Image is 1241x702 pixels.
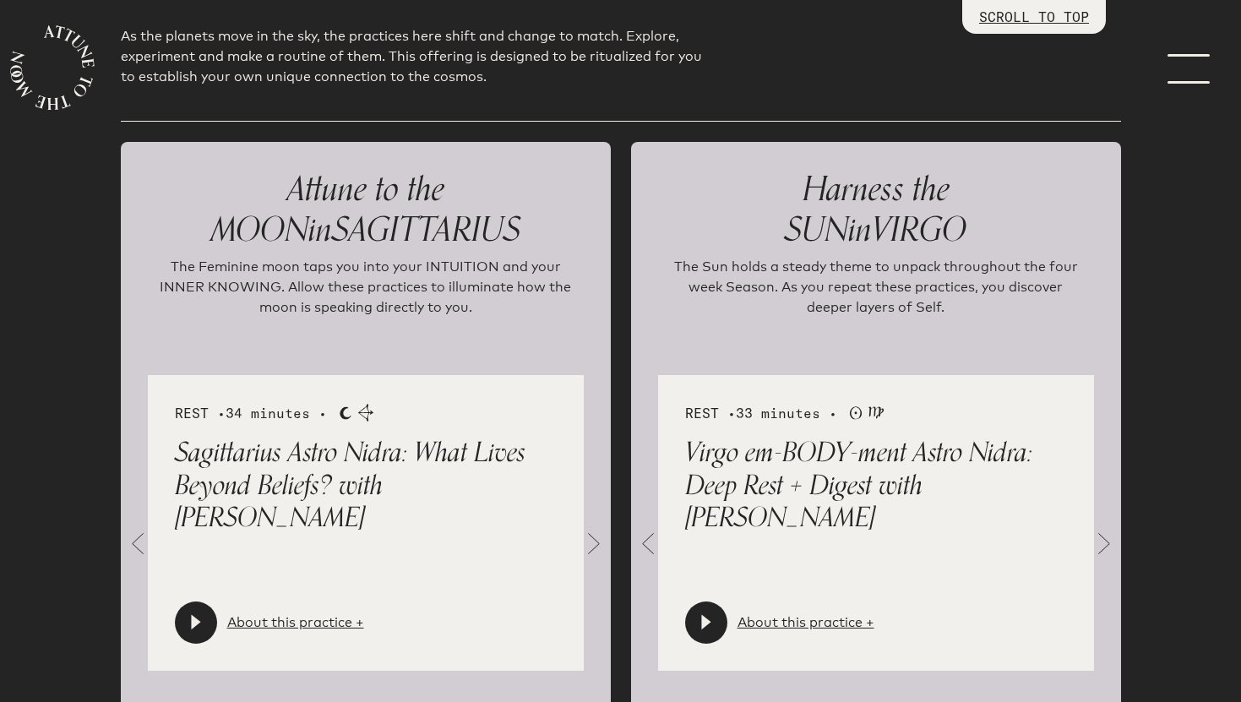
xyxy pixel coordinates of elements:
div: REST • [685,402,1067,423]
span: Harness the [803,161,950,217]
a: About this practice + [227,612,364,633]
p: The Feminine moon taps you into your INTUITION and your INNER KNOWING. Allow these practices to i... [155,257,577,341]
a: About this practice + [738,612,874,633]
span: in [308,202,332,258]
span: 34 minutes • [226,405,327,422]
span: in [848,202,872,258]
span: 33 minutes • [736,405,837,422]
div: REST • [175,402,557,423]
p: MOON SAGITTARIUS [148,169,584,250]
p: Virgo em-BODY-ment Astro Nidra: Deep Rest + Digest with [PERSON_NAME] [685,437,1067,534]
span: Attune to the [287,161,444,217]
p: SUN VIRGO [658,169,1094,250]
p: Sagittarius Astro Nidra: What Lives Beyond Beliefs? with [PERSON_NAME] [175,437,557,534]
p: The Sun holds a steady theme to unpack throughout the four week Season. As you repeat these pract... [665,257,1087,341]
p: SCROLL TO TOP [979,7,1089,27]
